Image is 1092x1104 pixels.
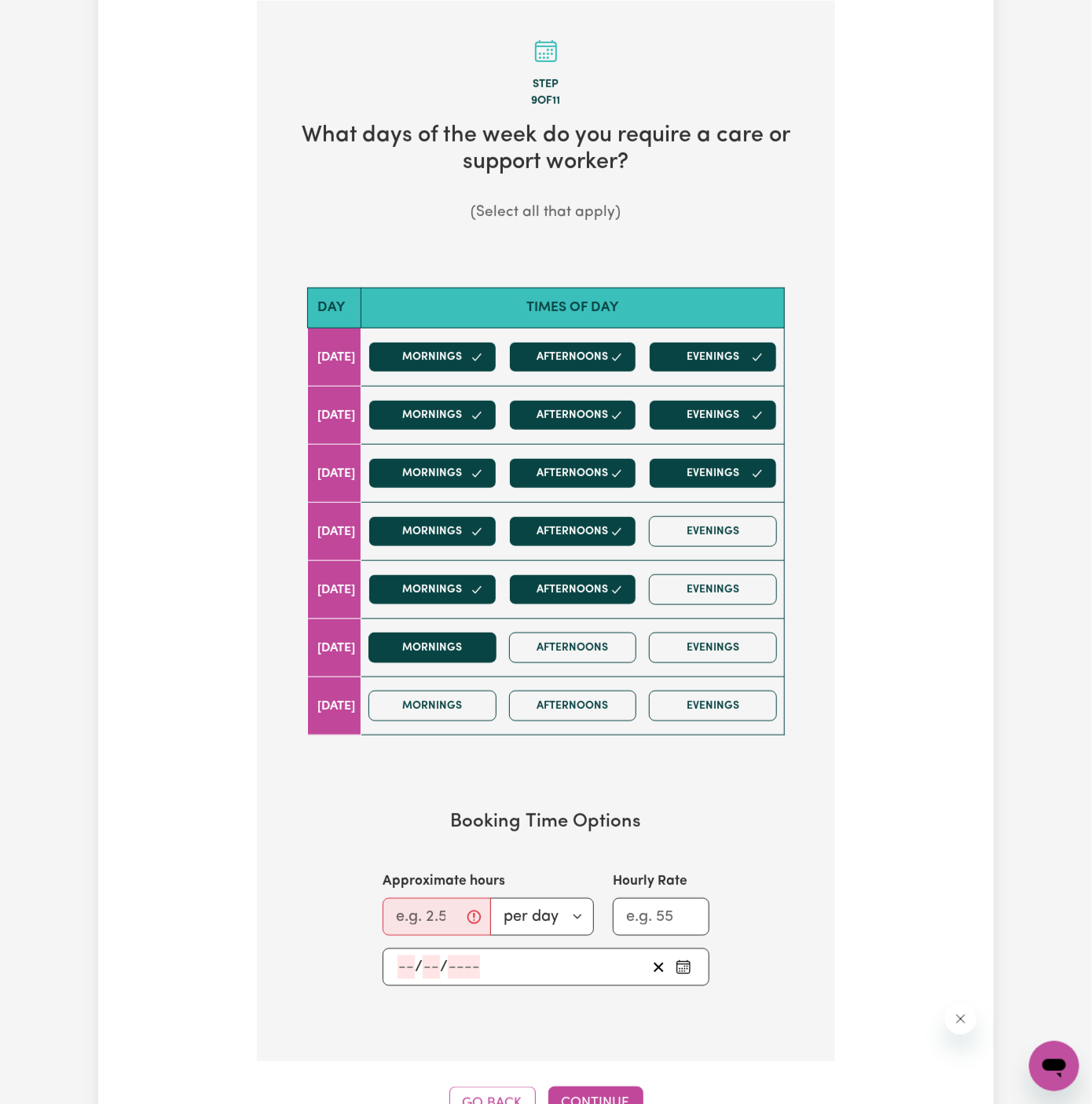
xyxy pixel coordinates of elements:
button: Evenings [649,516,777,547]
th: Day [308,288,361,328]
h3: Booking Time Options [307,811,785,834]
button: Afternoons [509,400,637,431]
iframe: Button to launch messaging window [1029,1041,1079,1091]
span: Need any help? [9,11,95,24]
button: Evenings [649,458,777,489]
iframe: Close message [945,1003,977,1035]
button: Afternoons [509,458,637,489]
button: Mornings [368,400,497,431]
button: Afternoons [509,516,637,547]
button: Evenings [649,342,777,372]
td: [DATE] [308,328,361,387]
h2: What days of the week do you require a care or support worker? [282,123,810,177]
input: -- [398,955,415,979]
span: / [440,959,448,976]
label: Hourly Rate [613,871,687,892]
button: Mornings [368,342,497,372]
button: Afternoons [509,633,637,663]
button: Mornings [368,516,497,547]
button: Mornings [368,633,497,663]
th: Times of day [361,288,785,328]
button: Afternoons [509,342,637,372]
td: [DATE] [308,387,361,445]
button: Afternoons [509,574,637,605]
td: [DATE] [308,503,361,561]
td: [DATE] [308,561,361,619]
input: e.g. 55 [613,898,709,936]
input: e.g. 2.5 [383,898,491,936]
label: Approximate hours [383,871,505,892]
button: Mornings [368,574,497,605]
button: Evenings [649,400,777,431]
div: Step [282,76,810,94]
button: Evenings [649,574,777,605]
button: Evenings [649,633,777,663]
button: Mornings [368,458,497,489]
p: (Select all that apply) [282,202,810,225]
div: 9 of 11 [282,93,810,110]
input: -- [423,955,440,979]
button: Clear start date [647,955,671,979]
span: / [415,959,423,976]
button: Evenings [649,691,777,721]
button: Afternoons [509,691,637,721]
input: ---- [448,955,480,979]
td: [DATE] [308,619,361,677]
td: [DATE] [308,677,361,735]
td: [DATE] [308,445,361,503]
button: Pick an approximate start date [671,955,696,979]
button: Mornings [368,691,497,721]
